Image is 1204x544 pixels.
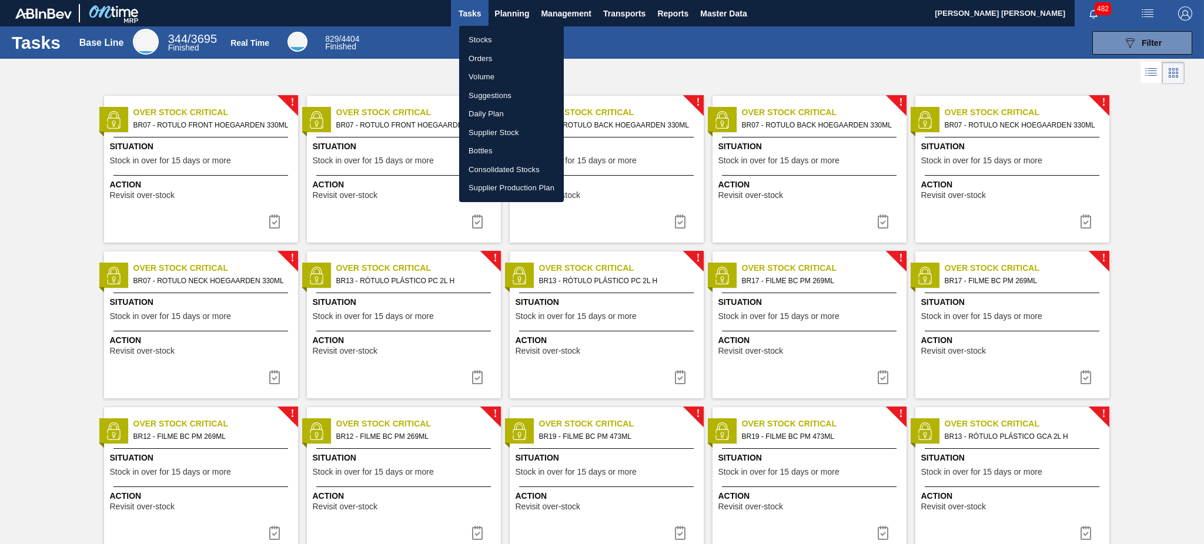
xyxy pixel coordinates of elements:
a: Suggestions [459,86,564,105]
a: Orders [459,49,564,68]
a: Daily Plan [459,105,564,123]
a: Supplier Production Plan [459,179,564,197]
a: Consolidated Stocks [459,160,564,179]
a: Bottles [459,142,564,160]
a: Supplier Stock [459,123,564,142]
a: Volume [459,68,564,86]
a: Stocks [459,31,564,49]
